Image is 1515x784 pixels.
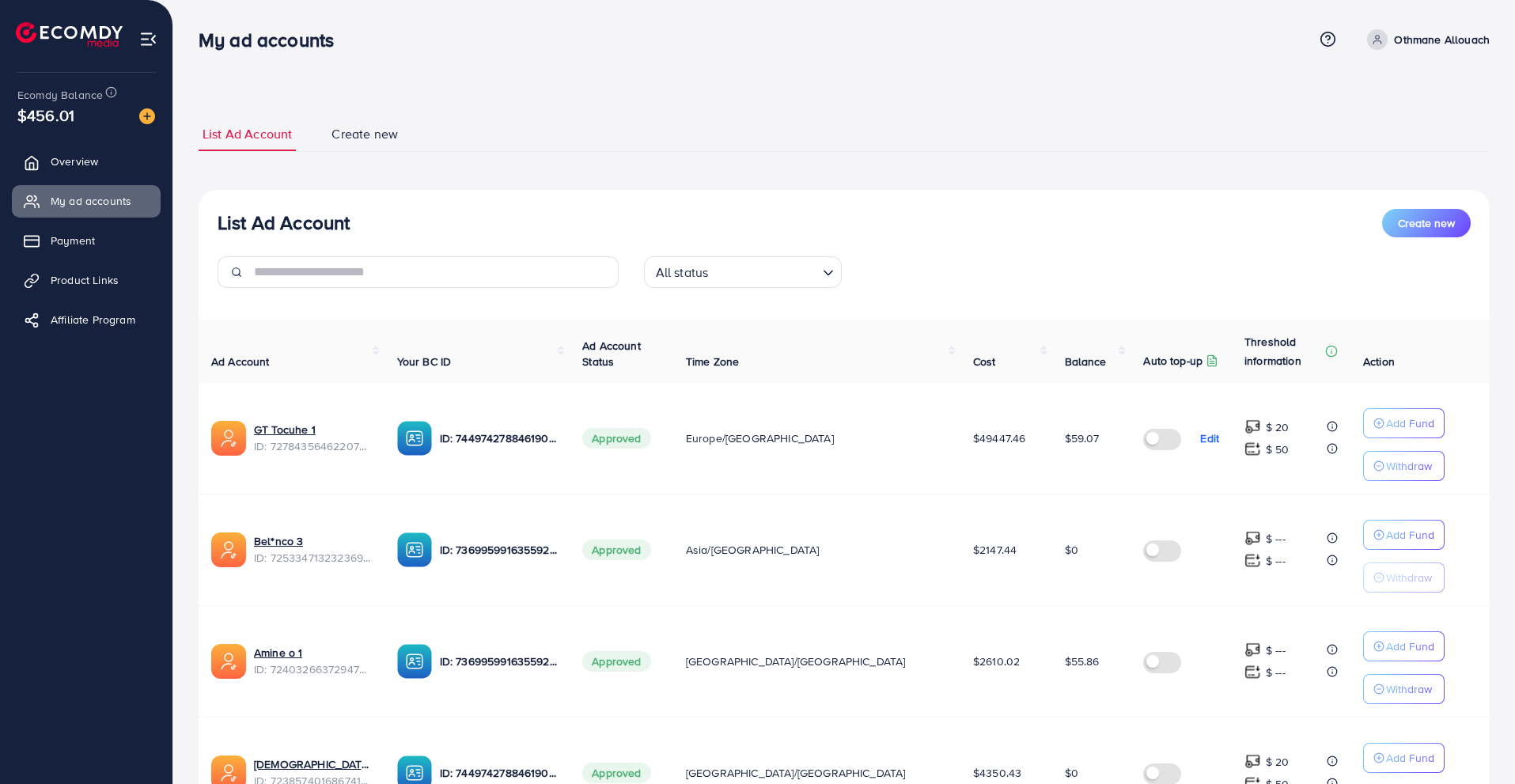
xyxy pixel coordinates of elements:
[1363,408,1445,438] button: Add Fund
[440,652,558,671] p: ID: 7369959916355928081
[12,146,161,177] a: Overview
[397,354,452,369] span: Your BC ID
[1363,743,1445,773] button: Add Fund
[254,422,372,454] div: <span class='underline'>GT Tocuhe 1</span></br>7278435646220746754
[440,429,558,448] p: ID: 7449742788461903889
[582,651,650,672] span: Approved
[1143,351,1203,370] p: Auto top-up
[1244,332,1322,370] p: Threshold information
[1244,530,1261,547] img: top-up amount
[1386,414,1434,433] p: Add Fund
[644,256,842,288] div: Search for option
[254,661,372,677] span: ID: 7240326637294780417
[1363,520,1445,550] button: Add Fund
[1363,451,1445,481] button: Withdraw
[203,125,292,143] span: List Ad Account
[254,438,372,454] span: ID: 7278435646220746754
[440,540,558,559] p: ID: 7369959916355928081
[51,153,98,169] span: Overview
[12,304,161,335] a: Affiliate Program
[1266,418,1290,437] p: $ 20
[1266,641,1286,660] p: $ ---
[582,763,650,783] span: Approved
[686,542,820,558] span: Asia/[GEOGRAPHIC_DATA]
[1065,765,1078,781] span: $0
[331,125,398,143] span: Create new
[1266,663,1286,682] p: $ ---
[1382,209,1471,237] button: Create new
[1244,552,1261,569] img: top-up amount
[686,354,739,369] span: Time Zone
[1244,419,1261,435] img: top-up amount
[653,261,712,284] span: All status
[973,765,1021,781] span: $4350.43
[1200,429,1219,448] p: Edit
[12,225,161,256] a: Payment
[973,430,1025,446] span: $49447.46
[1363,562,1445,593] button: Withdraw
[139,108,155,124] img: image
[440,763,558,782] p: ID: 7449742788461903889
[1266,440,1290,459] p: $ 50
[12,264,161,296] a: Product Links
[254,550,372,566] span: ID: 7253347132323692545
[686,430,834,446] span: Europe/[GEOGRAPHIC_DATA]
[51,312,135,328] span: Affiliate Program
[1363,354,1395,369] span: Action
[973,542,1017,558] span: $2147.44
[1244,441,1261,457] img: top-up amount
[1065,542,1078,558] span: $0
[1386,456,1432,475] p: Withdraw
[51,272,119,288] span: Product Links
[582,540,650,560] span: Approved
[199,28,347,51] h3: My ad accounts
[397,421,432,456] img: ic-ba-acc.ded83a64.svg
[211,532,246,567] img: ic-ads-acc.e4c84228.svg
[1244,642,1261,658] img: top-up amount
[254,756,372,772] a: [DEMOGRAPHIC_DATA] 3
[1244,753,1261,770] img: top-up amount
[1244,664,1261,680] img: top-up amount
[582,338,641,369] span: Ad Account Status
[1065,430,1100,446] span: $59.07
[1398,215,1455,231] span: Create new
[1386,680,1432,699] p: Withdraw
[218,211,350,234] h3: List Ad Account
[254,645,372,677] div: <span class='underline'>Amine o 1</span></br>7240326637294780417
[254,533,303,549] a: Bel*nco 3
[254,422,316,437] a: GT Tocuhe 1
[211,421,246,456] img: ic-ads-acc.e4c84228.svg
[1363,674,1445,704] button: Withdraw
[1266,551,1286,570] p: $ ---
[254,645,302,661] a: Amine o 1
[1065,653,1100,669] span: $55.86
[1386,568,1432,587] p: Withdraw
[1394,30,1490,49] p: Othmane Allouach
[211,644,246,679] img: ic-ads-acc.e4c84228.svg
[397,532,432,567] img: ic-ba-acc.ded83a64.svg
[1386,637,1434,656] p: Add Fund
[1065,354,1107,369] span: Balance
[1266,752,1290,771] p: $ 20
[1386,748,1434,767] p: Add Fund
[686,765,906,781] span: [GEOGRAPHIC_DATA]/[GEOGRAPHIC_DATA]
[973,354,996,369] span: Cost
[17,104,74,127] span: $456.01
[211,354,270,369] span: Ad Account
[16,22,123,47] img: logo
[17,87,103,103] span: Ecomdy Balance
[973,653,1020,669] span: $2610.02
[1386,525,1434,544] p: Add Fund
[254,533,372,566] div: <span class='underline'>Bel*nco 3</span></br>7253347132323692545
[397,644,432,679] img: ic-ba-acc.ded83a64.svg
[1363,631,1445,661] button: Add Fund
[582,428,650,449] span: Approved
[686,653,906,669] span: [GEOGRAPHIC_DATA]/[GEOGRAPHIC_DATA]
[1448,713,1503,772] iframe: Chat
[1361,29,1490,50] a: Othmane Allouach
[713,258,816,284] input: Search for option
[1266,529,1286,548] p: $ ---
[51,193,131,209] span: My ad accounts
[139,30,157,48] img: menu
